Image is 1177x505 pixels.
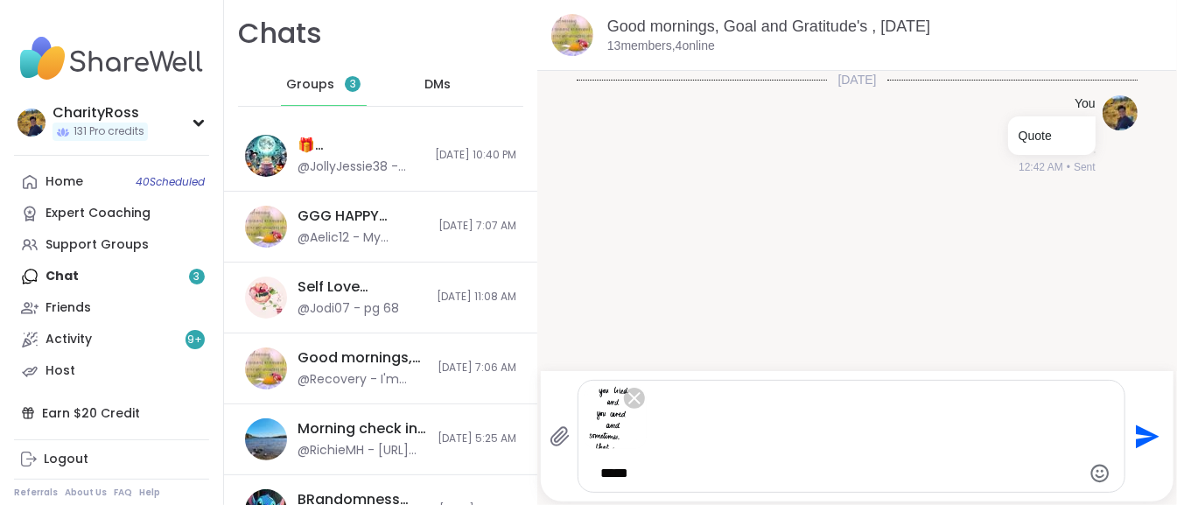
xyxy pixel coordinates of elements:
h1: Chats [238,14,322,53]
img: GGG HAPPY BIRTHDAY Lynnette, Oct 11 [245,206,287,248]
img: ShareWell Nav Logo [14,28,209,89]
span: 12:42 AM [1019,159,1063,175]
div: @Aelic12 - My makeup [298,229,428,247]
span: • [1067,159,1070,175]
img: Self Love Workbook for Women, Oct 10 [245,277,287,319]
span: Sent [1074,159,1096,175]
div: Self Love Workbook for Women, [DATE] [298,277,426,297]
button: Remove attachment [624,388,645,409]
p: 13 members, 4 online [607,38,715,55]
span: 131 Pro credits [74,124,144,139]
div: @Recovery - I'm going to go, thanks! [298,371,427,389]
div: Home [46,173,83,191]
span: [DATE] 5:25 AM [438,431,516,446]
a: Support Groups [14,229,209,261]
a: Host [14,355,209,387]
div: @RichieMH - [URL][DOMAIN_NAME] [298,442,427,459]
div: Logout [44,451,88,468]
img: Morning check in! , Oct 10 [245,418,287,460]
a: Activity9+ [14,324,209,355]
span: Groups [286,76,334,94]
img: 🎁 Lynette’s Spooktacular Birthday Party 🎃 , Oct 11 [245,135,287,177]
span: DMs [424,76,451,94]
div: Good mornings, goals and gratitude's, [DATE] [298,348,427,368]
a: Help [139,487,160,499]
span: [DATE] [827,71,886,88]
button: Send [1125,417,1165,456]
a: Good mornings, Goal and Gratitude's , [DATE] [607,18,930,35]
span: [DATE] 7:07 AM [438,219,516,234]
div: @Jodi07 - pg 68 [298,300,399,318]
span: [DATE] 11:08 AM [437,290,516,305]
img: Good mornings, Goal and Gratitude's , Oct 12 [551,14,593,56]
span: 40 Scheduled [136,175,205,189]
div: Friends [46,299,91,317]
span: [DATE] 7:06 AM [438,361,516,375]
button: Emoji picker [1089,463,1110,484]
a: Logout [14,444,209,475]
a: Expert Coaching [14,198,209,229]
div: Expert Coaching [46,205,151,222]
div: GGG HAPPY BIRTHDAY [PERSON_NAME], [DATE] [298,207,428,226]
img: image.png [584,386,647,449]
div: Support Groups [46,236,149,254]
div: Morning check in! , [DATE] [298,419,427,438]
a: Friends [14,292,209,324]
div: @JollyJessie38 - [URL][DOMAIN_NAME] [298,158,424,176]
p: Quote [1019,127,1085,144]
img: https://sharewell-space-live.sfo3.digitaloceanspaces.com/user-generated/d0fef3f8-78cb-4349-b608-1... [1103,95,1138,130]
a: FAQ [114,487,132,499]
div: Activity [46,331,92,348]
h4: You [1075,95,1096,113]
div: Host [46,362,75,380]
img: Good mornings, goals and gratitude's, Oct 10 [245,347,287,389]
span: [DATE] 10:40 PM [435,148,516,163]
a: Referrals [14,487,58,499]
div: Earn $20 Credit [14,397,209,429]
span: 3 [350,77,356,92]
span: 9 + [188,333,203,347]
a: About Us [65,487,107,499]
a: Home40Scheduled [14,166,209,198]
textarea: Type your message [600,465,1073,482]
div: CharityRoss [53,103,148,123]
img: CharityRoss [18,109,46,137]
div: 🎁 [PERSON_NAME]’s Spooktacular Birthday Party 🎃 , [DATE] [298,136,424,155]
